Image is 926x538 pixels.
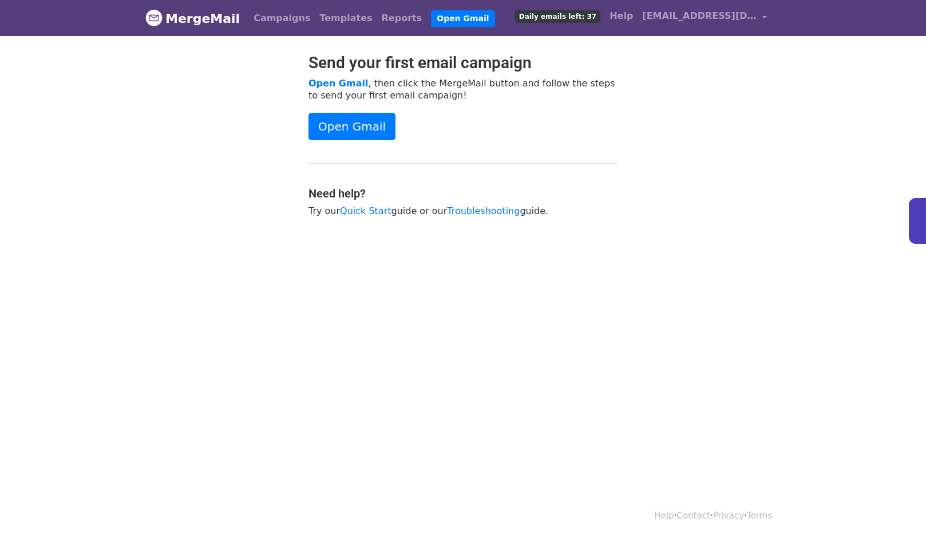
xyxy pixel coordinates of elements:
a: Open Gmail [308,78,368,89]
a: Reports [377,7,427,30]
iframe: Chat Widget [869,483,926,538]
p: Try our guide or our guide. [308,205,618,217]
a: Open Gmail [308,113,395,140]
a: Contact [677,511,710,521]
a: Troubleshooting [447,205,520,216]
a: [EMAIL_ADDRESS][DOMAIN_NAME] [638,5,771,31]
img: MergeMail logo [145,9,163,26]
span: [EMAIL_ADDRESS][DOMAIN_NAME] [642,9,757,23]
a: Quick Start [340,205,391,216]
a: Campaigns [249,7,315,30]
h4: Need help? [308,187,618,200]
a: Daily emails left: 37 [511,5,605,27]
span: Daily emails left: 37 [515,10,600,23]
a: MergeMail [145,6,240,30]
a: Terms [747,511,772,521]
p: , then click the MergeMail button and follow the steps to send your first email campaign! [308,77,618,101]
div: 聊天小组件 [869,483,926,538]
a: Help [655,511,674,521]
a: Help [605,5,638,27]
a: Templates [315,7,377,30]
a: Privacy [713,511,744,521]
h2: Send your first email campaign [308,53,618,73]
a: Open Gmail [431,10,494,27]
